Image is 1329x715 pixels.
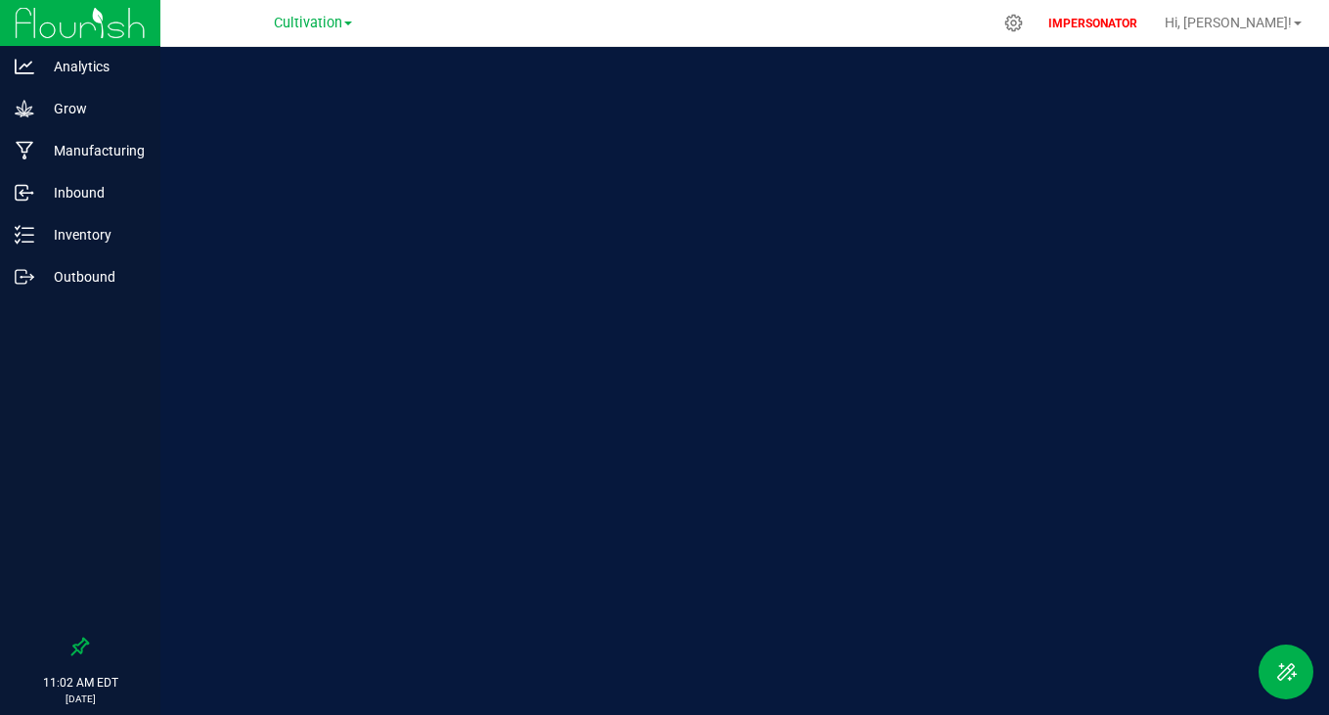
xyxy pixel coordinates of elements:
div: Manage settings [1001,14,1026,32]
span: Hi, [PERSON_NAME]! [1165,15,1292,30]
p: [DATE] [9,692,152,706]
inline-svg: Outbound [15,267,34,287]
p: 11:02 AM EDT [9,674,152,692]
p: Grow [34,97,152,120]
inline-svg: Grow [15,99,34,118]
button: Toggle Menu [1259,645,1313,699]
p: IMPERSONATOR [1041,15,1145,32]
inline-svg: Manufacturing [15,141,34,160]
span: Cultivation [274,15,342,31]
p: Manufacturing [34,139,152,162]
p: Inbound [34,181,152,204]
label: Pin the sidebar to full width on large screens [70,637,90,656]
p: Inventory [34,223,152,246]
inline-svg: Inventory [15,225,34,245]
inline-svg: Analytics [15,57,34,76]
p: Analytics [34,55,152,78]
inline-svg: Inbound [15,183,34,202]
p: Outbound [34,265,152,289]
